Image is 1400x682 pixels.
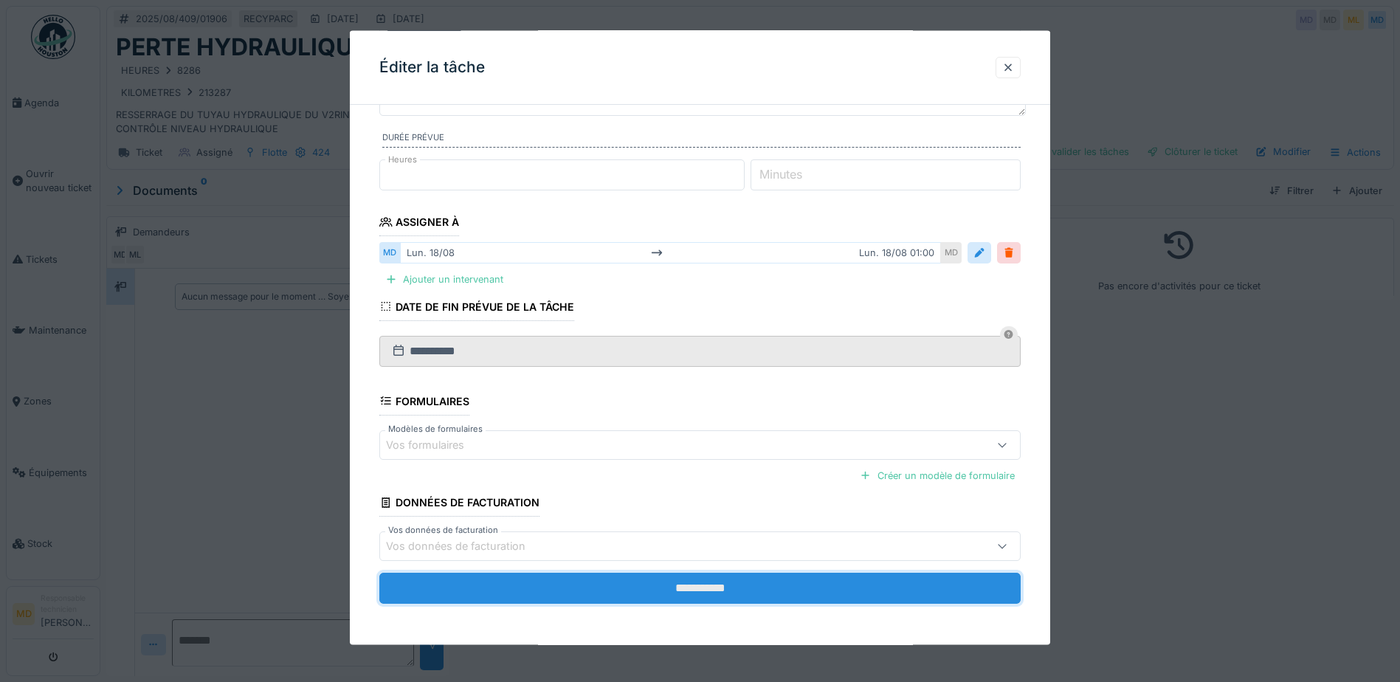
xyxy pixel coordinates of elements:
[385,154,420,166] label: Heures
[379,492,539,517] div: Données de facturation
[379,58,485,77] h3: Éditer la tâche
[385,422,486,435] label: Modèles de formulaires
[379,390,469,415] div: Formulaires
[379,211,459,236] div: Assigner à
[379,295,574,320] div: Date de fin prévue de la tâche
[382,131,1021,148] label: Durée prévue
[379,242,400,263] div: MD
[756,165,805,183] label: Minutes
[379,269,509,289] div: Ajouter un intervenant
[386,538,546,554] div: Vos données de facturation
[941,242,962,263] div: MD
[854,465,1021,485] div: Créer un modèle de formulaire
[386,437,485,453] div: Vos formulaires
[400,242,941,263] div: lun. 18/08 lun. 18/08 01:00
[385,524,501,537] label: Vos données de facturation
